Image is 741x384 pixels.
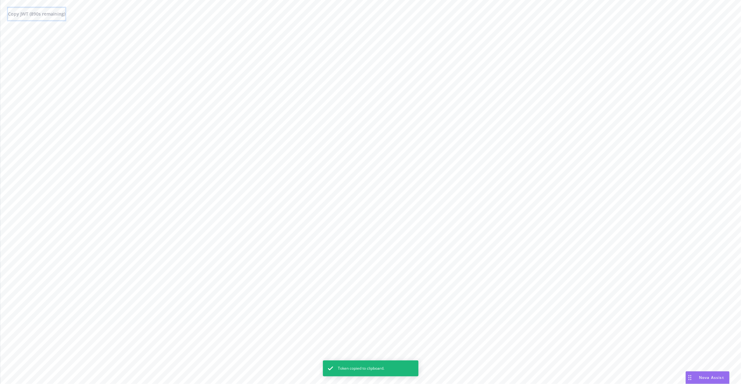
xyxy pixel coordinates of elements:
[686,372,694,384] div: Drag to move
[8,8,65,20] button: Copy JWT (890s remaining)
[8,11,65,17] span: Copy JWT ( 890 s remaining)
[686,371,730,384] button: Nova Assist
[699,375,724,380] span: Nova Assist
[338,366,385,371] span: Token copied to clipboard.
